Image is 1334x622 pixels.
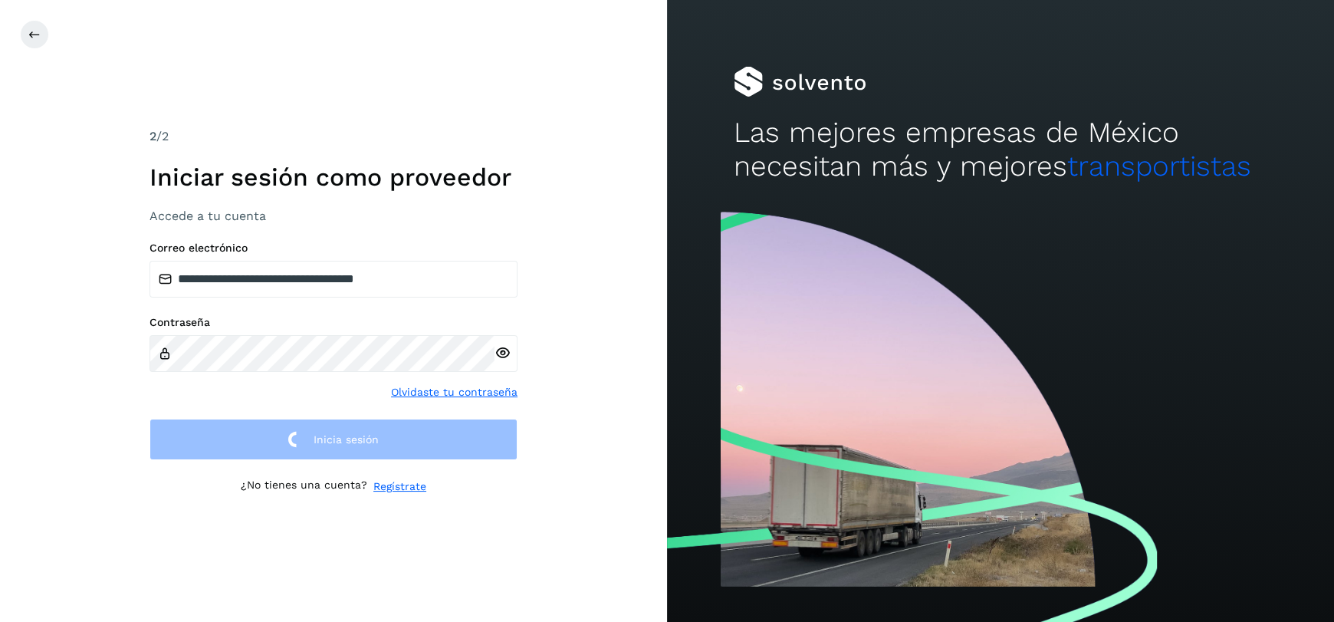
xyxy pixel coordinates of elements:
div: /2 [149,127,517,146]
label: Correo electrónico [149,242,517,255]
span: Inicia sesión [314,434,379,445]
h2: Las mejores empresas de México necesitan más y mejores [734,116,1267,184]
span: transportistas [1067,150,1251,183]
a: Olvidaste tu contraseña [391,384,517,400]
h3: Accede a tu cuenta [149,209,517,223]
button: Inicia sesión [149,419,517,461]
label: Contraseña [149,316,517,329]
h1: Iniciar sesión como proveedor [149,163,517,192]
a: Regístrate [373,479,426,495]
span: 2 [149,129,156,143]
p: ¿No tienes una cuenta? [241,479,367,495]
